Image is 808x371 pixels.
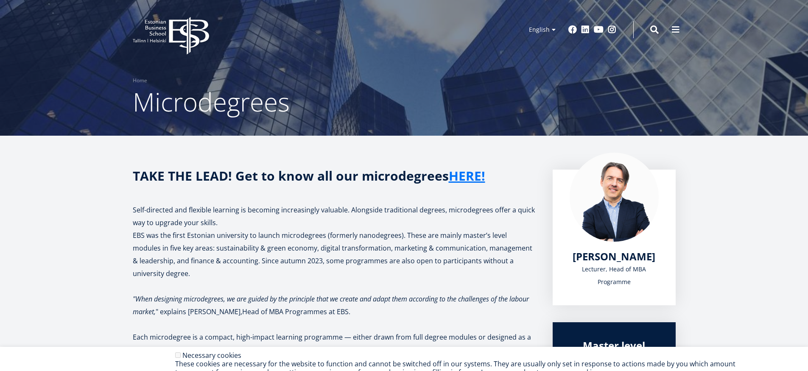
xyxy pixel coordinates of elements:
em: "When designing microdegrees, we are guided by the principle that we create and adapt them accord... [133,294,529,316]
p: EBS was the first Estonian university to launch microdegrees (formerly nanodegrees). These are ma... [133,229,536,280]
div: Lecturer, Head of MBA Programme [570,263,659,288]
a: [PERSON_NAME] [573,250,655,263]
span: [PERSON_NAME] [573,249,655,263]
a: Home [133,76,147,85]
strong: TAKE THE LEAD! Get to know all our microdegrees [133,167,485,184]
img: Marko Rillo [570,153,659,242]
a: HERE! [449,170,485,182]
p: Self-directed and flexible learning is becoming increasingly valuable. Alongside traditional degr... [133,204,536,229]
a: Instagram [608,25,616,34]
span: Microdegrees [133,84,290,119]
a: Youtube [594,25,604,34]
label: Necessary cookies [182,351,241,360]
a: Linkedin [581,25,590,34]
p: " explains [PERSON_NAME], Head of MBA Programmes at EBS. Each microdegree is a compact, high-impa... [133,293,536,369]
a: Facebook [568,25,577,34]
